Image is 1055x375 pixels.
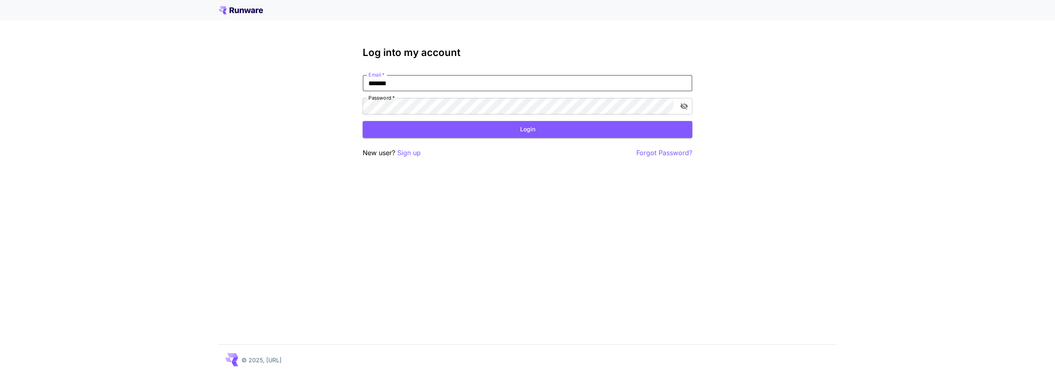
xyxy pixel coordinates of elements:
[677,99,692,114] button: toggle password visibility
[397,148,421,158] button: Sign up
[368,71,384,78] label: Email
[363,47,692,58] h3: Log into my account
[363,148,421,158] p: New user?
[241,356,281,364] p: © 2025, [URL]
[636,148,692,158] button: Forgot Password?
[368,94,395,101] label: Password
[363,121,692,138] button: Login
